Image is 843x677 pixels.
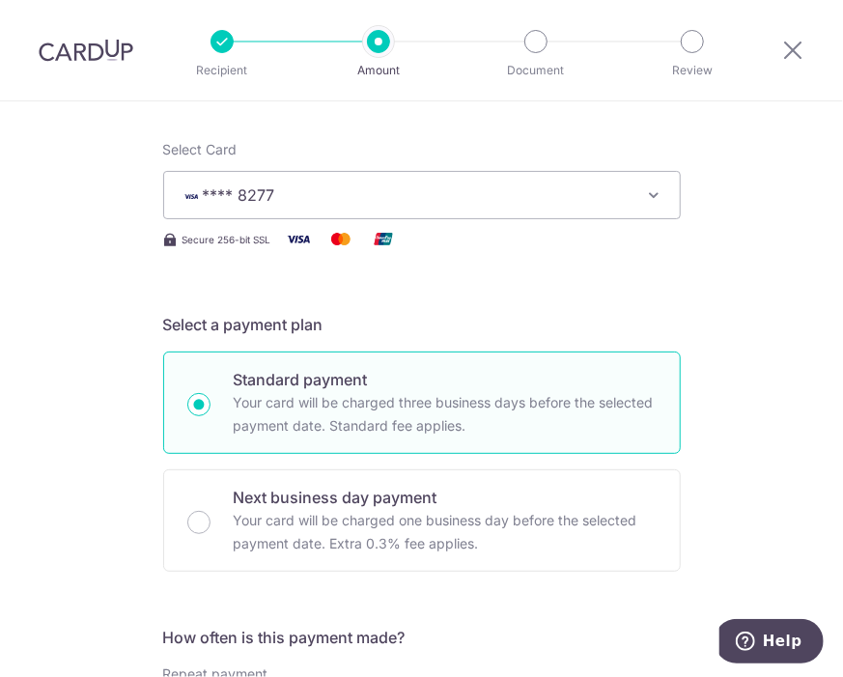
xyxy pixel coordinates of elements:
h5: Select a payment plan [163,313,681,336]
span: translation missing: en.payables.payment_networks.credit_card.summary.labels.select_card [163,141,238,157]
img: Mastercard [322,227,360,251]
p: Your card will be charged one business day before the selected payment date. Extra 0.3% fee applies. [234,509,657,555]
h5: How often is this payment made? [163,626,681,649]
iframe: Opens a widget where you can find more information [719,619,824,667]
p: Standard payment [234,368,657,391]
p: Your card will be charged three business days before the selected payment date. Standard fee appl... [234,391,657,437]
p: Next business day payment [234,486,657,509]
img: VISA [180,189,203,203]
p: Review [638,61,746,80]
p: Document [482,61,590,80]
span: Secure 256-bit SSL [183,232,271,247]
img: Visa [279,227,318,251]
p: Recipient [168,61,276,80]
img: CardUp [39,39,133,62]
img: Union Pay [364,227,403,251]
p: Amount [324,61,433,80]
